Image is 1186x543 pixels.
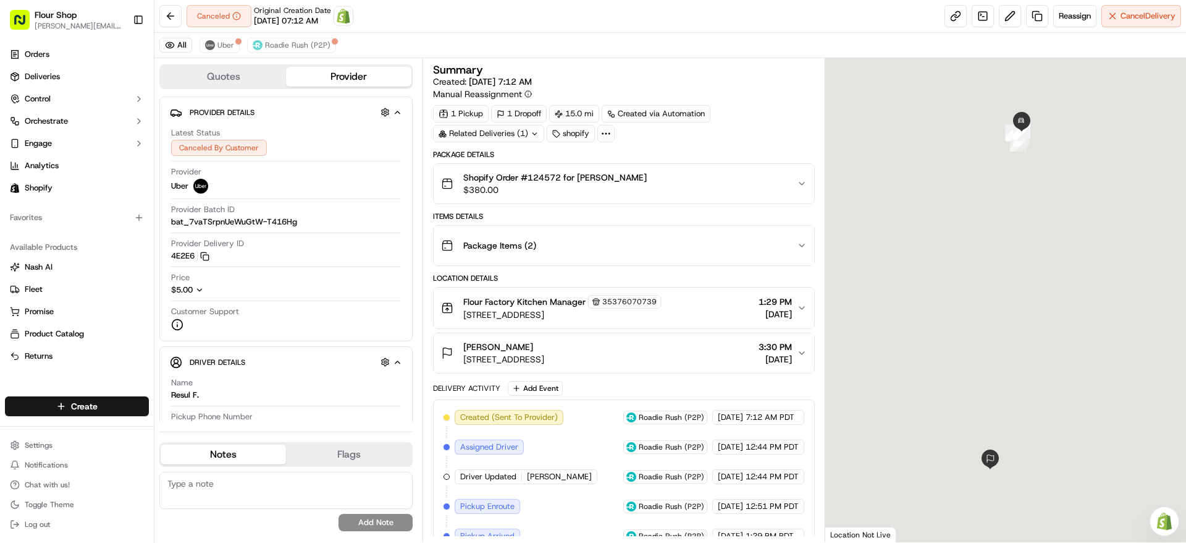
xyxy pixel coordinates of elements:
[718,442,743,453] span: [DATE]
[5,111,149,131] button: Orchestrate
[626,531,636,541] img: roadie-logo-v2.jpg
[626,413,636,422] img: roadie-logo-v2.jpg
[433,88,532,100] button: Manual Reassignment
[602,105,710,122] a: Created via Automation
[159,38,192,53] button: All
[434,333,814,373] button: [PERSON_NAME][STREET_ADDRESS]3:30 PM[DATE]
[460,471,516,482] span: Driver Updated
[1012,125,1028,141] div: 12
[5,156,149,176] a: Analytics
[746,531,794,542] span: 1:29 PM PDT
[25,306,54,317] span: Promise
[639,413,704,422] span: Roadie Rush (P2P)
[5,208,149,228] div: Favorites
[5,134,149,153] button: Engage
[5,280,149,299] button: Fleet
[10,328,144,340] a: Product Catalog
[10,262,144,273] a: Nash AI
[71,400,98,413] span: Create
[433,383,500,393] div: Delivery Activity
[336,9,351,24] img: Shopify
[253,40,263,50] img: roadie-logo-v2.jpg
[171,272,190,283] span: Price
[463,184,647,196] span: $380.00
[433,75,532,88] span: Created:
[1121,11,1175,22] span: Cancel Delivery
[25,500,74,510] span: Toggle Theme
[171,411,253,422] span: Pickup Phone Number
[254,6,331,15] span: Original Creation Date
[25,440,53,450] span: Settings
[171,250,209,262] button: 4E2E6
[25,284,43,295] span: Fleet
[10,284,144,295] a: Fleet
[161,445,286,464] button: Notes
[718,501,743,512] span: [DATE]
[187,5,251,27] button: Canceled
[460,412,558,423] span: Created (Sent To Provider)
[205,40,215,50] img: uber-new-logo.jpeg
[5,67,149,87] a: Deliveries
[626,472,636,482] img: roadie-logo-v2.jpg
[25,160,59,171] span: Analytics
[25,328,84,340] span: Product Catalog
[25,519,50,529] span: Log out
[5,324,149,344] button: Product Catalog
[171,166,201,177] span: Provider
[5,237,149,257] div: Available Products
[433,150,814,160] div: Package Details
[35,9,77,21] span: Flour Shop
[759,341,792,353] span: 3:30 PM
[718,531,743,542] span: [DATE]
[265,40,330,50] span: Roadie Rush (P2P)
[759,353,792,366] span: [DATE]
[639,531,704,541] span: Roadie Rush (P2P)
[25,71,60,82] span: Deliveries
[434,164,814,203] button: Shopify Order #124572 for [PERSON_NAME]$380.00
[190,357,245,367] span: Driver Details
[1006,125,1022,141] div: 13
[434,226,814,265] button: Package Items (2)
[759,308,792,320] span: [DATE]
[1101,5,1181,27] button: CancelDelivery
[759,296,792,308] span: 1:29 PM
[286,445,411,464] button: Flags
[491,105,547,122] div: 1 Dropoff
[463,296,586,308] span: Flour Factory Kitchen Manager
[25,138,52,149] span: Engage
[161,67,286,87] button: Quotes
[217,40,234,50] span: Uber
[639,502,704,511] span: Roadie Rush (P2P)
[190,108,254,118] span: Provider Details
[5,257,149,277] button: Nash AI
[463,309,661,321] span: [STREET_ADDRESS]
[5,516,149,533] button: Log out
[1013,130,1029,147] div: 2
[1059,11,1091,22] span: Reassign
[1010,135,1026,152] div: 10
[460,531,515,542] span: Pickup Arrived
[25,262,53,273] span: Nash AI
[433,88,522,100] span: Manual Reassignment
[1014,122,1030,139] div: 15
[10,306,144,317] a: Promise
[718,412,743,423] span: [DATE]
[25,49,49,60] span: Orders
[460,501,515,512] span: Pickup Enroute
[171,238,244,249] span: Provider Delivery ID
[200,38,240,53] button: Uber
[639,442,704,452] span: Roadie Rush (P2P)
[334,6,353,26] a: Shopify
[25,182,53,194] span: Shopify
[5,89,149,109] button: Control
[1053,5,1096,27] button: Reassign
[25,351,53,362] span: Returns
[171,306,239,317] span: Customer Support
[171,127,220,139] span: Latest Status
[1014,123,1030,139] div: 11
[460,442,518,453] span: Assigned Driver
[171,204,235,215] span: Provider Batch ID
[247,38,336,53] button: Roadie Rush (P2P)
[5,437,149,454] button: Settings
